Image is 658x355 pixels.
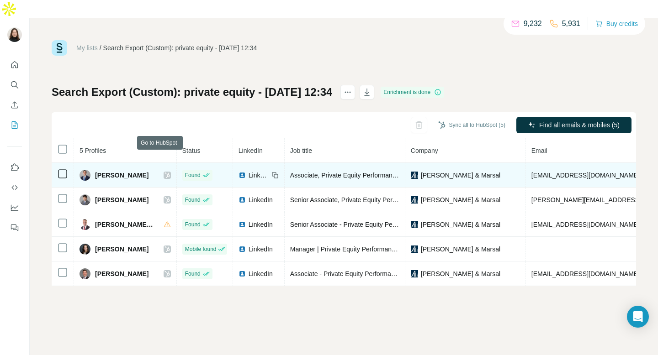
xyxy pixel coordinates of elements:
[421,195,500,204] span: [PERSON_NAME] & Marsal
[95,171,149,180] span: [PERSON_NAME]
[239,270,246,277] img: LinkedIn logo
[249,195,273,204] span: LinkedIn
[80,268,90,279] img: Avatar
[239,196,246,204] img: LinkedIn logo
[411,172,418,179] img: company-logo
[7,219,22,236] button: Feedback
[432,118,512,132] button: Sync all to HubSpot (5)
[539,120,620,130] span: Find all emails & mobiles (5)
[562,18,580,29] p: 5,931
[421,245,500,254] span: [PERSON_NAME] & Marsal
[185,270,201,278] span: Found
[249,171,269,180] span: LinkedIn
[411,270,418,277] img: company-logo
[249,220,273,229] span: LinkedIn
[185,171,201,179] span: Found
[52,85,332,99] h1: Search Export (Custom): private equity - [DATE] 12:34
[95,195,149,204] span: [PERSON_NAME]
[7,77,22,93] button: Search
[524,18,542,29] p: 9,232
[531,147,547,154] span: Email
[95,269,149,278] span: [PERSON_NAME]
[290,270,440,277] span: Associate - Private Equity Performance Improvement
[516,117,631,133] button: Find all emails & mobiles (5)
[185,245,217,253] span: Mobile found
[7,199,22,216] button: Dashboard
[531,172,640,179] span: [EMAIL_ADDRESS][DOMAIN_NAME]
[239,147,263,154] span: LinkedIn
[239,245,246,253] img: LinkedIn logo
[290,172,438,179] span: Associate, Private Equity Performance Improvement
[7,57,22,73] button: Quick start
[80,219,90,230] img: Avatar
[531,270,640,277] span: [EMAIL_ADDRESS][DOMAIN_NAME]
[80,170,90,181] img: Avatar
[95,220,154,229] span: [PERSON_NAME], CPA
[381,87,444,98] div: Enrichment is done
[340,85,355,99] button: actions
[100,43,101,52] li: /
[185,196,201,204] span: Found
[290,147,312,154] span: Job title
[52,40,67,56] img: Surfe Logo
[411,147,438,154] span: Company
[80,244,90,255] img: Avatar
[80,147,106,154] span: 5 Profiles
[421,220,500,229] span: [PERSON_NAME] & Marsal
[7,97,22,113] button: Enrich CSV
[80,194,90,205] img: Avatar
[411,245,418,253] img: company-logo
[7,159,22,176] button: Use Surfe on LinkedIn
[290,196,502,204] span: Senior Associate, Private Equity Performance Improvement, M&A Services
[7,179,22,196] button: Use Surfe API
[627,306,649,328] div: Open Intercom Messenger
[421,269,500,278] span: [PERSON_NAME] & Marsal
[239,221,246,228] img: LinkedIn logo
[290,221,461,228] span: Senior Associate - Private Equity Performance Improvement
[411,221,418,228] img: company-logo
[95,245,149,254] span: [PERSON_NAME]
[249,245,273,254] span: LinkedIn
[182,147,201,154] span: Status
[103,43,257,52] div: Search Export (Custom): private equity - [DATE] 12:34
[411,196,418,204] img: company-logo
[421,171,500,180] span: [PERSON_NAME] & Marsal
[185,220,201,229] span: Found
[7,27,22,42] img: Avatar
[7,117,22,133] button: My lists
[76,44,98,52] a: My lists
[595,17,638,30] button: Buy credits
[290,245,438,253] span: Manager | Private Equity Performance Improvement
[531,221,640,228] span: [EMAIL_ADDRESS][DOMAIN_NAME]
[239,172,246,179] img: LinkedIn logo
[249,269,273,278] span: LinkedIn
